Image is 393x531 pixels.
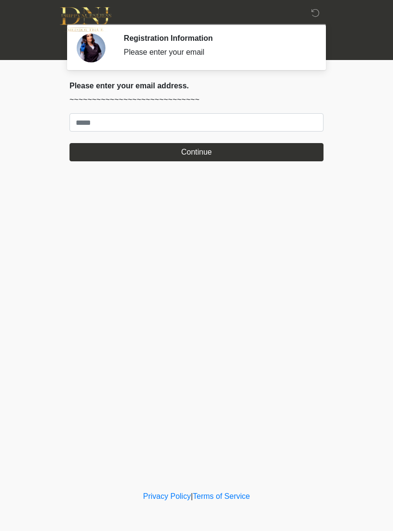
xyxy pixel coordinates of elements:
[124,47,309,58] div: Please enter your email
[69,94,324,106] p: ~~~~~~~~~~~~~~~~~~~~~~~~~~~~~
[193,492,250,500] a: Terms of Service
[77,34,105,62] img: Agent Avatar
[69,143,324,161] button: Continue
[69,81,324,90] h2: Please enter your email address.
[191,492,193,500] a: |
[60,7,111,32] img: DNJ Med Boutique Logo
[143,492,191,500] a: Privacy Policy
